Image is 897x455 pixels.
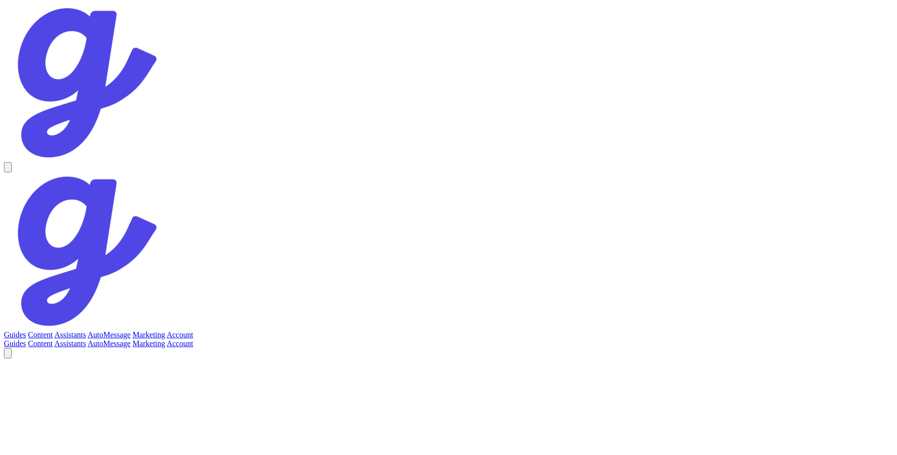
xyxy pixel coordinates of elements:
[4,4,160,160] img: Your Company
[167,331,193,339] a: Account
[54,339,86,348] a: Assistants
[88,339,131,348] a: AutoMessage
[4,172,160,329] img: Guestive Guides
[28,331,53,339] a: Content
[4,339,26,348] a: Guides
[88,331,131,339] a: AutoMessage
[132,339,165,348] a: Marketing
[132,331,165,339] a: Marketing
[54,331,86,339] a: Assistants
[167,339,193,348] a: Account
[28,339,53,348] a: Content
[4,331,26,339] a: Guides
[4,348,12,358] button: Notifications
